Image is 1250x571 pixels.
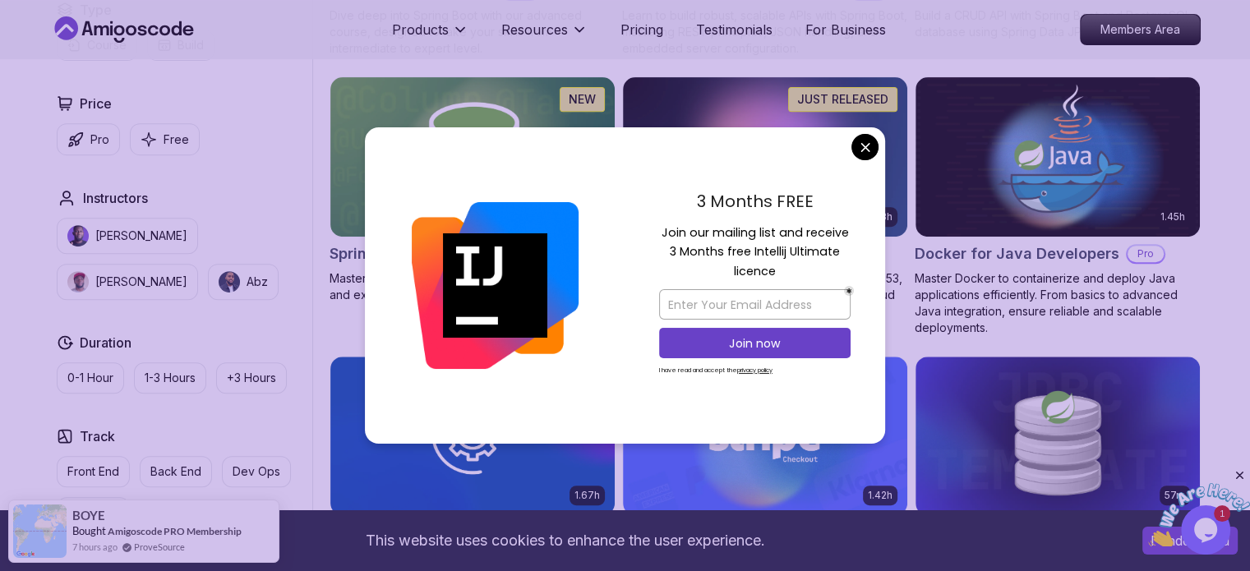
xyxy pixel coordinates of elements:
span: 7 hours ago [72,540,118,554]
p: Master Docker to containerize and deploy Java applications efficiently. From basics to advanced J... [915,270,1201,336]
p: +3 Hours [227,370,276,386]
p: [PERSON_NAME] [95,228,187,244]
p: Back End [150,463,201,480]
p: Free [164,131,189,148]
a: Amigoscode PRO Membership [108,525,242,537]
p: Abz [247,274,268,290]
img: Java Integration Testing card [330,357,615,516]
img: Spring Data JPA card [330,77,615,237]
img: AWS for Developers card [623,77,907,237]
a: Pricing [620,20,663,39]
p: 1.42h [868,489,893,502]
h2: Track [80,426,115,446]
button: Dev Ops [222,456,291,487]
h2: Instructors [83,188,148,208]
button: instructor img[PERSON_NAME] [57,264,198,300]
img: instructor img [67,271,89,292]
button: Accept cookies [1142,527,1238,555]
p: Members Area [1081,15,1200,44]
p: Front End [67,463,119,480]
img: instructor img [67,225,89,246]
p: [PERSON_NAME] [95,274,187,290]
button: 1-3 Hours [134,362,206,394]
img: instructor img [219,271,240,292]
p: Master database management, advanced querying, and expert data handling with ease [330,270,616,303]
button: +3 Hours [216,362,287,394]
p: Resources [501,20,568,39]
p: Pro [90,131,109,148]
a: AWS for Developers card2.73hJUST RELEASEDAWS for DevelopersProMaster AWS services like EC2, RDS, ... [622,76,908,320]
p: 1.45h [1160,210,1185,223]
p: 0-1 Hour [67,370,113,386]
button: Resources [501,20,588,53]
button: Front End [57,456,130,487]
a: Members Area [1080,14,1201,45]
h2: Duration [80,333,131,352]
p: JUST RELEASED [797,91,888,108]
p: 1.67h [574,489,600,502]
p: NEW [569,91,596,108]
button: Pro [57,123,120,155]
img: Spring JDBC Template card [916,357,1200,516]
button: instructor img[PERSON_NAME] [57,218,198,254]
button: Products [392,20,468,53]
img: provesource social proof notification image [13,504,67,558]
h2: Docker for Java Developers [915,242,1119,265]
div: This website uses cookies to enhance the user experience. [12,523,1118,559]
h2: Spring Data JPA [330,242,447,265]
p: Pro [1128,246,1164,262]
a: Testimonials [696,20,773,39]
button: Back End [140,456,212,487]
span: Bought [72,524,106,537]
iframe: chat widget [1148,468,1250,546]
button: Full Stack [57,497,130,528]
a: Docker for Java Developers card1.45hDocker for Java DevelopersProMaster Docker to containerize an... [915,76,1201,336]
p: Dev Ops [233,463,280,480]
a: ProveSource [134,540,185,554]
button: Free [130,123,200,155]
h2: Price [80,94,112,113]
span: BOYE [72,509,105,523]
button: instructor imgAbz [208,264,279,300]
button: 0-1 Hour [57,362,124,394]
a: For Business [805,20,886,39]
img: Docker for Java Developers card [916,77,1200,237]
p: Products [392,20,449,39]
a: Spring Data JPA card6.65hNEWSpring Data JPAProMaster database management, advanced querying, and ... [330,76,616,303]
p: 1-3 Hours [145,370,196,386]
